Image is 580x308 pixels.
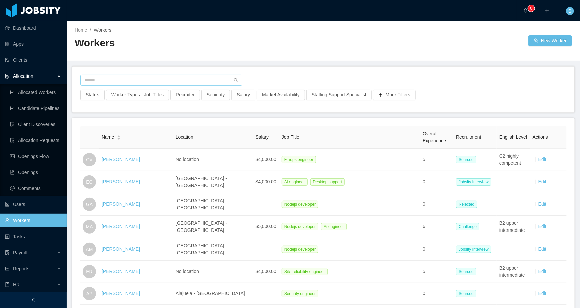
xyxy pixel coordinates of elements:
[456,201,480,207] a: Rejected
[102,201,140,207] a: [PERSON_NAME]
[282,201,318,208] span: Nodejs developer
[10,86,61,99] a: icon: line-chartAllocated Workers
[497,261,530,283] td: B2 upper intermediate
[282,134,299,140] span: Job Title
[523,8,528,13] i: icon: bell
[102,224,140,229] a: [PERSON_NAME]
[173,149,253,171] td: No location
[497,216,530,238] td: B2 upper intermediate
[456,269,479,274] a: Sourced
[86,198,93,211] span: GA
[10,182,61,195] a: icon: messageComments
[420,238,453,261] td: 0
[528,5,535,12] sup: 0
[282,290,318,297] span: Security engineer
[80,90,105,100] button: Status
[10,102,61,115] a: icon: line-chartCandidate Pipelines
[538,201,546,207] a: Edit
[321,223,347,230] span: Ai engineer
[420,171,453,193] td: 0
[5,21,61,35] a: icon: pie-chartDashboard
[282,223,318,230] span: Nodejs developer
[538,269,546,274] a: Edit
[102,291,140,296] a: [PERSON_NAME]
[102,246,140,252] a: [PERSON_NAME]
[456,178,491,186] span: Jobsity Interview
[13,73,33,79] span: Allocation
[538,246,546,252] a: Edit
[5,266,10,271] i: icon: line-chart
[173,216,253,238] td: [GEOGRAPHIC_DATA] - [GEOGRAPHIC_DATA]
[86,220,93,234] span: MA
[545,8,549,13] i: icon: plus
[456,224,482,229] a: Challenge
[456,201,477,208] span: Rejected
[5,282,10,287] i: icon: book
[256,157,276,162] span: $4,000.00
[456,290,476,297] span: Sourced
[10,134,61,147] a: icon: file-doneAllocation Requests
[282,268,328,275] span: Site reliability engineer
[456,291,479,296] a: Sourced
[234,78,238,83] i: icon: search
[173,283,253,305] td: Alajuela - [GEOGRAPHIC_DATA]
[75,27,87,33] a: Home
[420,193,453,216] td: 0
[5,74,10,79] i: icon: solution
[94,27,111,33] span: Workers
[102,157,140,162] a: [PERSON_NAME]
[456,246,494,252] a: Jobsity Interview
[423,131,446,143] span: Overall Experience
[5,250,10,255] i: icon: file-protect
[102,269,140,274] a: [PERSON_NAME]
[568,7,571,15] span: S
[257,90,305,100] button: Market Availability
[497,149,530,171] td: C2 highly competent
[499,134,527,140] span: English Level
[456,268,476,275] span: Sourced
[173,238,253,261] td: [GEOGRAPHIC_DATA] - [GEOGRAPHIC_DATA]
[528,35,572,46] button: icon: usergroup-addNew Worker
[456,246,491,253] span: Jobsity Interview
[310,178,345,186] span: Desktop support
[102,134,114,141] span: Name
[13,250,27,255] span: Payroll
[456,134,481,140] span: Recruitment
[420,149,453,171] td: 5
[256,134,269,140] span: Salary
[173,261,253,283] td: No location
[282,246,318,253] span: Nodejs developer
[176,134,193,140] span: Location
[256,224,276,229] span: $5,000.00
[13,282,20,287] span: HR
[10,166,61,179] a: icon: file-textOpenings
[170,90,200,100] button: Recruiter
[456,156,476,163] span: Sourced
[86,287,93,300] span: AP
[106,90,169,100] button: Worker Types - Job Titles
[75,36,324,50] h2: Workers
[420,216,453,238] td: 6
[86,153,92,166] span: CV
[117,135,121,137] i: icon: caret-up
[102,179,140,184] a: [PERSON_NAME]
[86,175,92,189] span: EC
[86,243,93,256] span: AM
[5,230,61,243] a: icon: profileTasks
[10,118,61,131] a: icon: file-searchClient Discoveries
[533,134,548,140] span: Actions
[282,178,308,186] span: Ai engineer
[5,198,61,211] a: icon: robotUsers
[456,223,479,230] span: Challenge
[538,157,546,162] a: Edit
[201,90,230,100] button: Seniority
[282,156,316,163] span: Finops engineer
[117,134,121,139] div: Sort
[373,90,416,100] button: icon: plusMore Filters
[256,179,276,184] span: $4,000.00
[173,193,253,216] td: [GEOGRAPHIC_DATA] - [GEOGRAPHIC_DATA]
[173,171,253,193] td: [GEOGRAPHIC_DATA] - [GEOGRAPHIC_DATA]
[306,90,372,100] button: Staffing Support Specialist
[13,266,29,271] span: Reports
